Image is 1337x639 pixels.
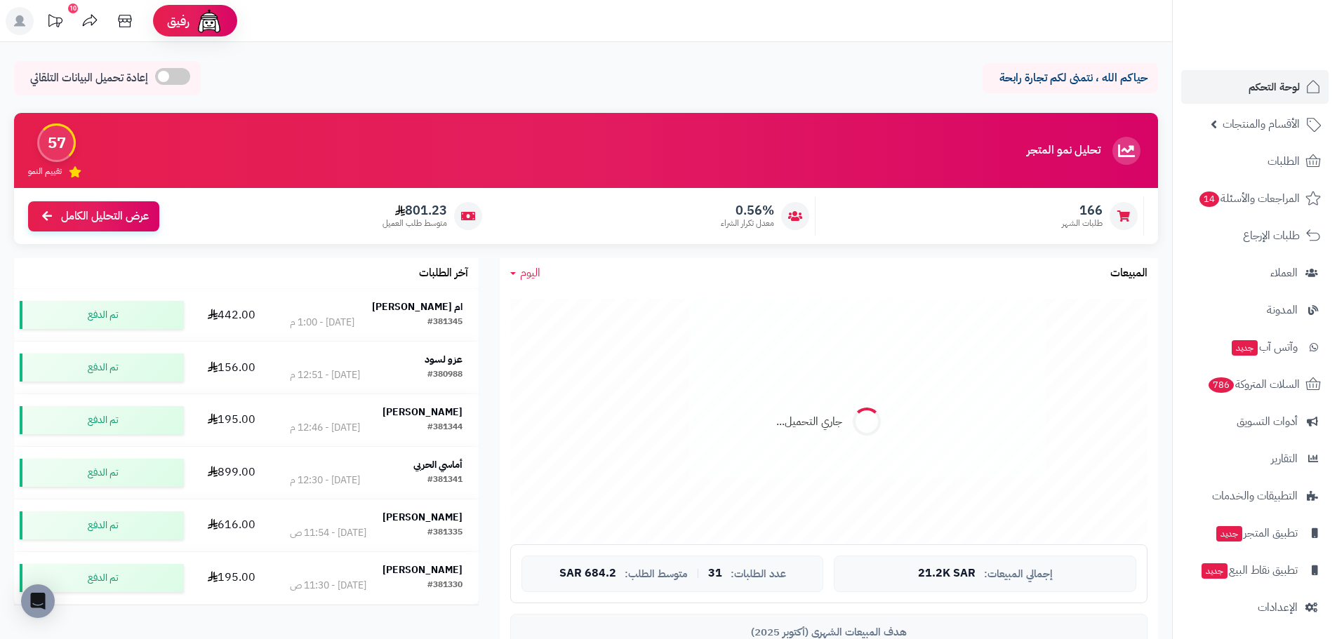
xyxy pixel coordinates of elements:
div: 10 [68,4,78,13]
span: رفيق [167,13,189,29]
div: #381330 [427,579,463,593]
td: 156.00 [189,342,274,394]
a: أدوات التسويق [1181,405,1329,438]
div: #380988 [427,368,463,382]
strong: [PERSON_NAME] [383,563,463,577]
img: ai-face.png [195,7,223,35]
a: تحديثات المنصة [37,7,72,39]
div: #381335 [427,526,463,540]
td: 442.00 [189,289,274,341]
div: تم الدفع [20,511,184,539]
h3: آخر الطلبات [419,267,468,280]
span: المراجعات والأسئلة [1198,189,1300,208]
strong: [PERSON_NAME] [383,510,463,525]
span: | [696,568,700,579]
h3: تحليل نمو المتجر [1027,144,1100,157]
span: تطبيق نقاط البيع [1200,560,1298,580]
span: الإعدادات [1258,598,1298,617]
span: جديد [1232,340,1258,356]
a: المراجعات والأسئلة14 [1181,182,1329,215]
a: طلبات الإرجاع [1181,219,1329,253]
a: الإعدادات [1181,591,1329,624]
td: 616.00 [189,499,274,551]
td: 195.00 [189,552,274,604]
td: 195.00 [189,394,274,446]
span: متوسط طلب العميل [383,217,447,229]
span: 31 [708,567,722,580]
div: [DATE] - 12:30 م [290,473,360,487]
span: التقارير [1271,449,1298,469]
a: العملاء [1181,256,1329,290]
span: طلبات الشهر [1062,217,1103,229]
span: طلبات الإرجاع [1243,226,1300,245]
span: تطبيق المتجر [1215,523,1298,543]
a: وآتس آبجديد [1181,330,1329,364]
span: 21.2K SAR [918,567,976,580]
div: تم الدفع [20,354,184,382]
a: تطبيق المتجرجديد [1181,516,1329,550]
span: 0.56% [721,203,774,218]
div: [DATE] - 11:30 ص [290,579,366,593]
a: السلات المتروكة786 [1181,368,1329,401]
a: لوحة التحكم [1181,70,1329,104]
a: المدونة [1181,293,1329,327]
div: [DATE] - 1:00 م [290,316,354,330]
span: العملاء [1270,263,1298,283]
div: [DATE] - 12:46 م [290,421,360,435]
a: التطبيقات والخدمات [1181,479,1329,513]
a: الطلبات [1181,144,1329,178]
span: متوسط الطلب: [625,568,688,580]
a: عرض التحليل الكامل [28,201,159,231]
a: اليوم [510,265,540,281]
span: أدوات التسويق [1237,412,1298,431]
span: 786 [1208,377,1234,394]
span: 684.2 SAR [559,567,616,580]
span: الطلبات [1268,152,1300,171]
span: إعادة تحميل البيانات التلقائي [30,70,148,86]
span: الأقسام والمنتجات [1223,114,1300,134]
span: جديد [1216,526,1242,542]
span: تقييم النمو [28,166,62,177]
span: لوحة التحكم [1249,77,1300,97]
div: #381345 [427,316,463,330]
span: وآتس آب [1230,337,1298,357]
a: تطبيق نقاط البيعجديد [1181,553,1329,587]
span: عدد الطلبات: [731,568,786,580]
h3: المبيعات [1110,267,1148,280]
span: عرض التحليل الكامل [61,208,149,224]
span: اليوم [520,264,540,281]
span: المدونة [1267,300,1298,320]
span: إجمالي المبيعات: [984,568,1053,580]
strong: أماسي الحربي [413,457,463,472]
div: جاري التحميل... [776,414,842,430]
span: 801.23 [383,203,447,218]
p: حياكم الله ، نتمنى لكم تجارة رابحة [993,70,1148,86]
span: 14 [1199,191,1219,208]
div: #381341 [427,473,463,487]
span: معدل تكرار الشراء [721,217,774,229]
div: Open Intercom Messenger [21,584,55,618]
strong: عزو لسود [425,352,463,367]
img: logo-2.png [1242,29,1324,59]
span: 166 [1062,203,1103,218]
div: تم الدفع [20,301,184,329]
strong: ام [PERSON_NAME] [372,300,463,314]
a: التقارير [1181,442,1329,476]
span: جديد [1202,563,1228,579]
div: تم الدفع [20,459,184,487]
strong: [PERSON_NAME] [383,405,463,419]
div: تم الدفع [20,564,184,592]
span: التطبيقات والخدمات [1212,486,1298,506]
div: تم الدفع [20,406,184,434]
span: السلات المتروكة [1207,375,1300,394]
div: #381344 [427,421,463,435]
div: [DATE] - 12:51 م [290,368,360,382]
div: [DATE] - 11:54 ص [290,526,366,540]
td: 899.00 [189,447,274,499]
